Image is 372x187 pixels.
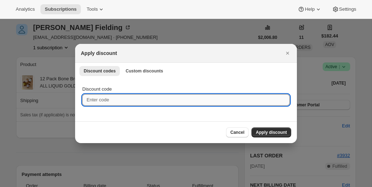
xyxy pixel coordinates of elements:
[81,50,117,57] h2: Apply discount
[45,6,77,12] span: Subscriptions
[121,66,167,76] button: Custom discounts
[256,130,287,135] span: Apply discount
[230,130,244,135] span: Cancel
[79,66,120,76] button: Discount codes
[339,6,356,12] span: Settings
[293,4,326,14] button: Help
[328,4,361,14] button: Settings
[75,79,297,121] div: Discount codes
[40,4,81,14] button: Subscriptions
[11,4,39,14] button: Analytics
[82,86,112,92] span: Discount code
[84,68,116,74] span: Discount codes
[82,94,290,106] input: Enter code
[305,6,314,12] span: Help
[251,127,291,137] button: Apply discount
[226,127,249,137] button: Cancel
[283,48,293,58] button: Close
[16,6,35,12] span: Analytics
[82,4,109,14] button: Tools
[87,6,98,12] span: Tools
[126,68,163,74] span: Custom discounts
